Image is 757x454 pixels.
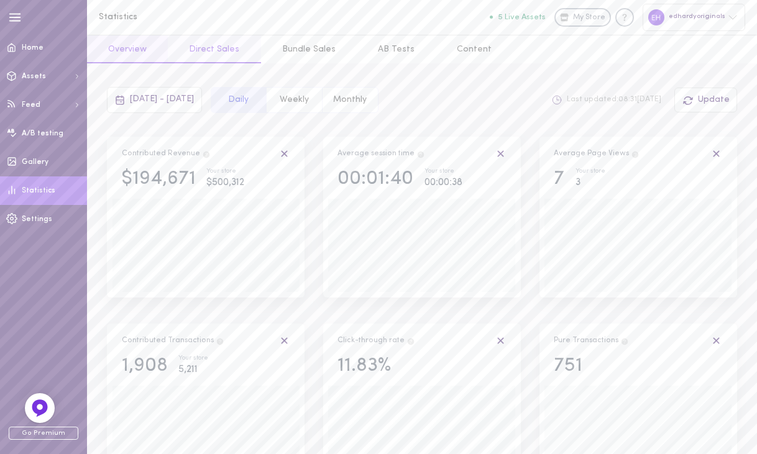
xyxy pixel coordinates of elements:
div: Knowledge center [615,8,634,27]
div: edhardyoriginals [643,4,745,30]
div: $500,312 [206,175,244,191]
button: AB Tests [357,35,436,63]
button: Monthly [322,87,378,113]
span: A/B testing [22,130,63,137]
div: Your store [206,168,244,175]
span: Revenue from visitors who interacted with Dialogue assets [202,150,211,157]
span: Total transactions from users who clicked on a product through Dialogue assets, and purchased the... [620,337,629,344]
div: Click-through rate [337,335,415,347]
span: Assets [22,73,46,80]
button: Overview [87,35,168,63]
div: 00:01:40 [337,168,413,190]
h1: Statistics [99,12,304,22]
div: 3 [576,175,605,191]
span: Go Premium [9,427,78,440]
span: Last updated : 08:31[DATE] [567,94,661,106]
span: Gallery [22,158,48,166]
div: 1,908 [122,355,168,377]
div: Your store [178,355,208,362]
div: Contributed Transactions [122,335,224,347]
button: Weekly [266,87,322,113]
span: Settings [22,216,52,223]
span: Update [698,95,730,104]
span: [DATE] - [DATE] [130,94,194,104]
div: Contributed Revenue [122,148,211,160]
span: Feed [22,101,40,109]
div: 00:00:38 [424,175,462,191]
span: Home [22,44,44,52]
div: Average session time [337,148,425,160]
span: The average amount of page views of visitors who interacted with Dialogue assets compared to all ... [631,150,640,157]
button: Direct Sales [168,35,260,63]
button: Bundle Sales [261,35,357,63]
button: Daily [211,87,267,113]
div: 751 [554,355,582,377]
span: Statistics [22,187,55,194]
div: Your store [424,168,462,175]
span: Time spent on site by visitors who engage with Dialogue asset [416,150,425,157]
div: $194,671 [122,168,196,190]
button: 5 Live Assets [490,13,546,21]
a: 5 Live Assets [490,13,554,22]
span: Transactions from visitors who interacted with Dialogue assets [216,337,224,344]
span: My Store [573,12,605,24]
div: 7 [554,168,564,190]
div: Pure Transactions [554,335,629,347]
div: Your store [576,168,605,175]
div: Average Page Views [554,148,640,160]
div: 11.83% [337,355,391,377]
img: Feedback Button [30,399,49,417]
a: My Store [554,8,611,27]
button: Content [436,35,513,63]
span: Clicks/Views<br/><br/>The percentage of visitors that clicked on Dialogue Assets out of the numbe... [406,337,415,344]
div: 5,211 [178,362,208,378]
